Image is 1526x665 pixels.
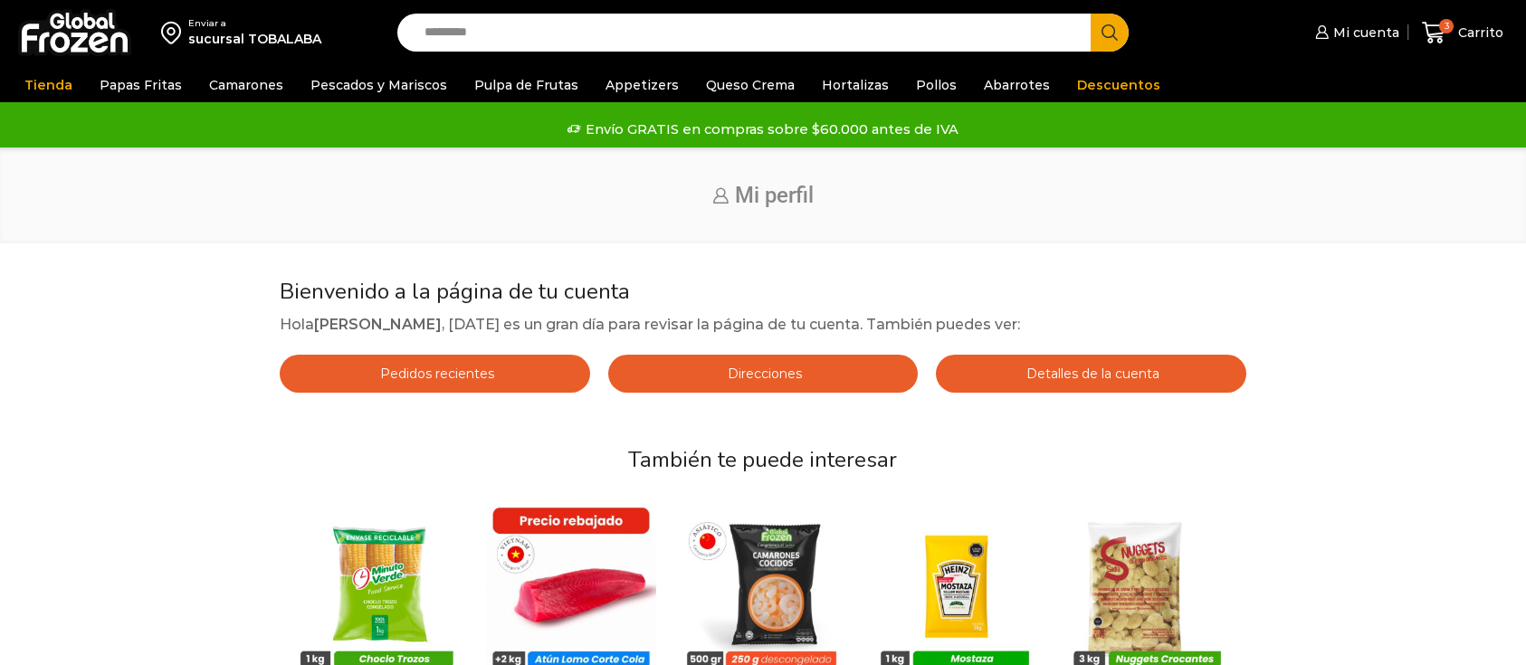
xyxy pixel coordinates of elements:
[376,366,494,382] span: Pedidos recientes
[161,17,188,48] img: address-field-icon.svg
[301,68,456,102] a: Pescados y Mariscos
[1329,24,1399,42] span: Mi cuenta
[608,355,918,393] a: Direcciones
[735,183,814,208] span: Mi perfil
[1417,12,1508,54] a: 3 Carrito
[280,277,630,306] span: Bienvenido a la página de tu cuenta
[188,30,321,48] div: sucursal TOBALABA
[1091,14,1129,52] button: Search button
[280,313,1245,337] p: Hola , [DATE] es un gran día para revisar la página de tu cuenta. También puedes ver:
[1439,19,1454,33] span: 3
[15,68,81,102] a: Tienda
[280,355,589,393] a: Pedidos recientes
[200,68,292,102] a: Camarones
[697,68,804,102] a: Queso Crema
[91,68,191,102] a: Papas Fritas
[975,68,1059,102] a: Abarrotes
[813,68,898,102] a: Hortalizas
[907,68,966,102] a: Pollos
[1311,14,1399,51] a: Mi cuenta
[723,366,802,382] span: Direcciones
[628,445,897,474] span: También te puede interesar
[465,68,587,102] a: Pulpa de Frutas
[1022,366,1159,382] span: Detalles de la cuenta
[1068,68,1169,102] a: Descuentos
[936,355,1245,393] a: Detalles de la cuenta
[188,17,321,30] div: Enviar a
[1454,24,1503,42] span: Carrito
[596,68,688,102] a: Appetizers
[314,316,442,333] strong: [PERSON_NAME]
